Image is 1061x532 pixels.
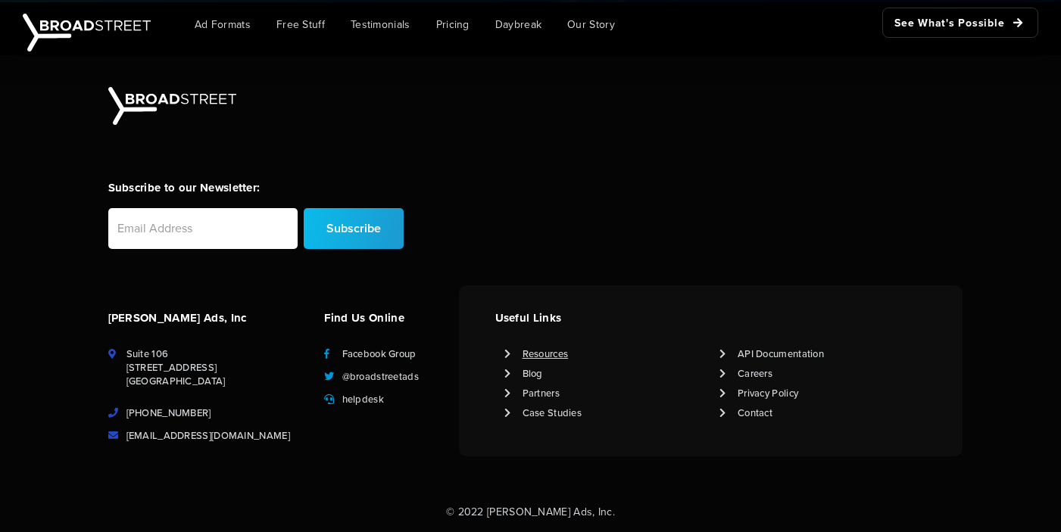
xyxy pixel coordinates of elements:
[342,393,384,406] a: helpdesk
[126,406,211,420] a: [PHONE_NUMBER]
[523,367,543,381] a: Blog
[23,14,151,51] img: Broadstreet | The Ad Manager for Small Publishers
[108,208,298,249] input: Email Address
[523,387,560,400] a: Partners
[436,17,470,33] span: Pricing
[351,17,410,33] span: Testimonials
[567,17,615,33] span: Our Story
[324,310,450,326] h4: Find Us Online
[484,8,553,42] a: Daybreak
[523,347,569,361] a: Resources
[738,367,772,381] a: Careers
[342,370,420,384] a: @broadstreetads
[556,8,626,42] a: Our Story
[882,8,1038,38] a: See What's Possible
[183,8,262,42] a: Ad Formats
[342,347,417,361] a: Facebook Group
[495,310,926,326] h4: Useful Links
[523,406,582,420] a: Case Studies
[265,8,336,42] a: Free Stuff
[339,8,422,42] a: Testimonials
[108,347,306,388] li: Suite 106 [STREET_ADDRESS] [GEOGRAPHIC_DATA]
[195,17,251,33] span: Ad Formats
[738,347,824,361] a: API Documentation
[108,87,236,125] img: Broadstreet | The Ad Manager for Small Publishers
[425,8,481,42] a: Pricing
[108,179,404,196] h4: Subscribe to our Newsletter:
[495,17,541,33] span: Daybreak
[276,17,325,33] span: Free Stuff
[738,406,772,420] a: Contact
[738,387,798,400] a: Privacy Policy
[126,429,290,443] a: [EMAIL_ADDRESS][DOMAIN_NAME]
[108,310,306,326] h4: [PERSON_NAME] Ads, Inc
[304,208,404,249] input: Subscribe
